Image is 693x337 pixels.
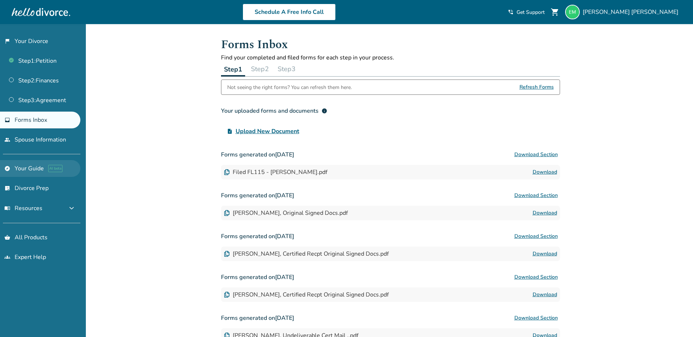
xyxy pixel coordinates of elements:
[512,147,560,162] button: Download Section
[224,209,348,217] div: [PERSON_NAME], Original Signed Docs.pdf
[224,168,327,176] div: Filed FL115 - [PERSON_NAME].pdf
[48,165,62,172] span: AI beta
[224,251,230,257] img: Document
[224,292,230,298] img: Document
[519,80,554,94] span: Refresh Forms
[221,270,560,284] h3: Forms generated on [DATE]
[565,5,580,19] img: quirkec@gmail.com
[4,185,10,191] span: list_alt_check
[4,137,10,143] span: people
[508,9,545,16] a: phone_in_talkGet Support
[224,250,389,258] div: [PERSON_NAME], Certified Recpt Original Signed Docs.pdf
[4,254,10,260] span: groups
[15,116,47,124] span: Forms Inbox
[221,62,245,77] button: Step1
[4,235,10,240] span: shopping_basket
[221,54,560,62] p: Find your completed and filed forms for each step in your process.
[221,311,560,325] h3: Forms generated on [DATE]
[243,4,336,20] a: Schedule A Free Info Call
[4,117,10,123] span: inbox
[533,249,557,258] a: Download
[227,80,352,94] div: Not seeing the right forms? You can refresh them here.
[248,62,272,76] button: Step2
[221,229,560,244] h3: Forms generated on [DATE]
[512,311,560,325] button: Download Section
[4,166,10,171] span: explore
[512,188,560,203] button: Download Section
[4,205,10,211] span: menu_book
[221,36,560,54] h1: Forms Inbox
[224,291,389,299] div: [PERSON_NAME], Certified Recpt Original Signed Docs.pdf
[221,147,560,162] h3: Forms generated on [DATE]
[512,229,560,244] button: Download Section
[533,209,557,217] a: Download
[321,108,327,114] span: info
[4,38,10,44] span: flag_2
[236,127,299,136] span: Upload New Document
[275,62,298,76] button: Step3
[227,128,233,134] span: upload_file
[656,302,693,337] iframe: Chat Widget
[508,9,514,15] span: phone_in_talk
[221,106,327,115] div: Your uploaded forms and documents
[67,204,76,213] span: expand_more
[512,270,560,284] button: Download Section
[221,188,560,203] h3: Forms generated on [DATE]
[224,169,230,175] img: Document
[4,204,42,212] span: Resources
[533,290,557,299] a: Download
[224,210,230,216] img: Document
[517,9,545,16] span: Get Support
[533,168,557,177] a: Download
[551,8,559,16] span: shopping_cart
[583,8,681,16] span: [PERSON_NAME] [PERSON_NAME]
